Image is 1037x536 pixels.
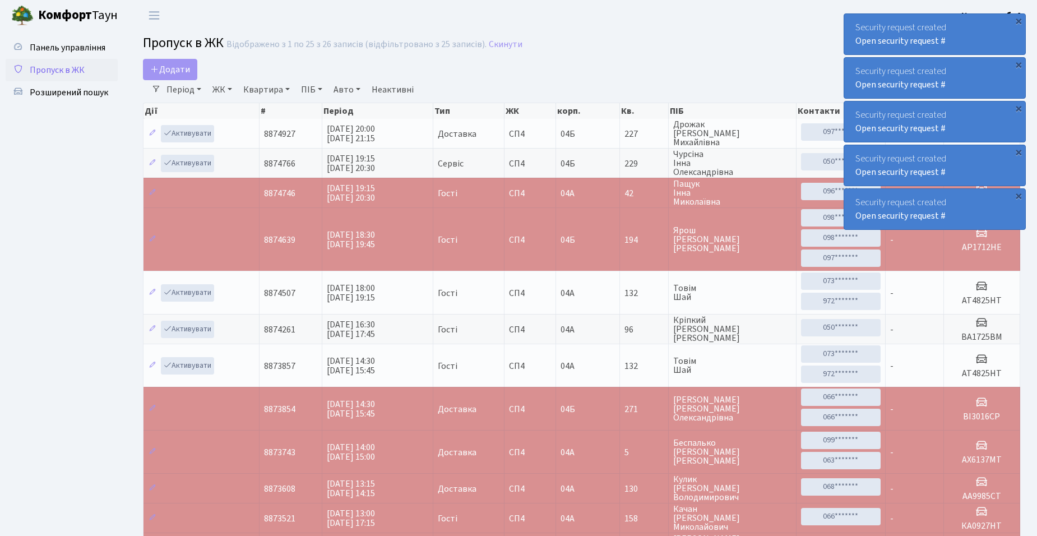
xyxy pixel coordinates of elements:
[509,325,551,334] span: СП4
[11,4,34,27] img: logo.png
[327,182,375,204] span: [DATE] 19:15 [DATE] 20:30
[561,446,575,459] span: 04А
[327,123,375,145] span: [DATE] 20:00 [DATE] 21:15
[30,86,108,99] span: Розширений пошук
[208,80,237,99] a: ЖК
[143,59,197,80] a: Додати
[855,78,946,91] a: Open security request #
[561,483,575,495] span: 04А
[673,120,791,147] span: Дрожак [PERSON_NAME] Михайлівна
[890,446,894,459] span: -
[948,521,1015,532] h5: КА0927НТ
[161,357,214,375] a: Активувати
[509,235,551,244] span: СП4
[438,448,476,457] span: Доставка
[673,179,791,206] span: Пащук Інна Миколаївна
[561,403,575,415] span: 04Б
[438,289,457,298] span: Гості
[669,103,796,119] th: ПІБ
[438,130,476,138] span: Доставка
[509,159,551,168] span: СП4
[673,316,791,343] span: Кріпкий [PERSON_NAME] [PERSON_NAME]
[624,189,664,198] span: 42
[890,324,894,336] span: -
[327,229,375,251] span: [DATE] 18:30 [DATE] 19:45
[239,80,294,99] a: Квартира
[890,234,894,246] span: -
[161,125,214,142] a: Активувати
[6,36,118,59] a: Панель управління
[509,514,551,523] span: СП4
[624,514,664,523] span: 158
[948,242,1015,253] h5: АР1712НЕ
[38,6,118,25] span: Таун
[624,484,664,493] span: 130
[561,360,575,372] span: 04А
[509,448,551,457] span: СП4
[797,103,886,119] th: Контакти
[561,187,575,200] span: 04А
[30,41,105,54] span: Панель управління
[890,360,894,372] span: -
[624,448,664,457] span: 5
[264,128,295,140] span: 8874927
[438,405,476,414] span: Доставка
[367,80,418,99] a: Неактивні
[844,14,1025,54] div: Security request created
[509,289,551,298] span: СП4
[438,235,457,244] span: Гості
[948,332,1015,343] h5: ВА1725ВМ
[561,158,575,170] span: 04Б
[30,64,85,76] span: Пропуск в ЖК
[509,362,551,371] span: СП4
[673,395,791,422] span: [PERSON_NAME] [PERSON_NAME] Олександрівна
[673,475,791,502] span: Кулик [PERSON_NAME] Володимирович
[1013,15,1024,26] div: ×
[6,59,118,81] a: Пропуск в ЖК
[509,484,551,493] span: СП4
[438,514,457,523] span: Гості
[890,287,894,299] span: -
[890,512,894,525] span: -
[948,455,1015,465] h5: АХ6137МТ
[961,9,1024,22] a: Консьєрж б. 4.
[890,483,894,495] span: -
[264,158,295,170] span: 8874766
[140,6,168,25] button: Переключити навігацію
[561,234,575,246] span: 04Б
[264,360,295,372] span: 8873857
[855,210,946,222] a: Open security request #
[327,478,375,500] span: [DATE] 13:15 [DATE] 14:15
[161,321,214,338] a: Активувати
[327,398,375,420] span: [DATE] 14:30 [DATE] 15:45
[624,159,664,168] span: 229
[489,39,522,50] a: Скинути
[264,324,295,336] span: 8874261
[438,325,457,334] span: Гості
[327,153,375,174] span: [DATE] 19:15 [DATE] 20:30
[264,512,295,525] span: 8873521
[260,103,323,119] th: #
[673,357,791,375] span: Товім Шай
[264,403,295,415] span: 8873854
[844,145,1025,186] div: Security request created
[948,368,1015,379] h5: AT4825HT
[433,103,504,119] th: Тип
[624,325,664,334] span: 96
[673,505,791,532] span: Качан [PERSON_NAME] Миколайович
[624,130,664,138] span: 227
[438,159,464,168] span: Сервіс
[624,362,664,371] span: 132
[561,324,575,336] span: 04А
[561,128,575,140] span: 04Б
[329,80,365,99] a: Авто
[561,287,575,299] span: 04А
[327,507,375,529] span: [DATE] 13:00 [DATE] 17:15
[948,412,1015,422] h5: ВІ3016СР
[297,80,327,99] a: ПІБ
[509,405,551,414] span: СП4
[161,155,214,172] a: Активувати
[143,33,224,53] span: Пропуск в ЖК
[844,189,1025,229] div: Security request created
[855,166,946,178] a: Open security request #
